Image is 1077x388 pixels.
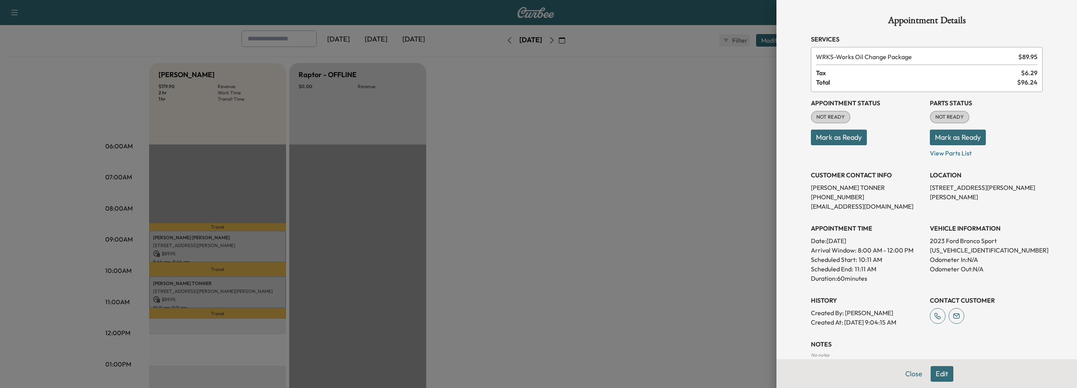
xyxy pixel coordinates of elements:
[930,255,1043,264] p: Odometer In: N/A
[811,98,924,108] h3: Appointment Status
[930,170,1043,180] h3: LOCATION
[811,34,1043,44] h3: Services
[811,130,867,145] button: Mark as Ready
[812,113,850,121] span: NOT READY
[930,145,1043,158] p: View Parts List
[811,274,924,283] p: Duration: 60 minutes
[1017,78,1037,87] span: $ 96.24
[930,183,1043,202] p: [STREET_ADDRESS][PERSON_NAME][PERSON_NAME]
[811,245,924,255] p: Arrival Window:
[930,245,1043,255] p: [US_VEHICLE_IDENTIFICATION_NUMBER]
[811,202,924,211] p: [EMAIL_ADDRESS][DOMAIN_NAME]
[930,98,1043,108] h3: Parts Status
[811,255,857,264] p: Scheduled Start:
[811,352,1043,358] div: No notes
[811,296,924,305] h3: History
[816,52,1015,61] span: Works Oil Change Package
[930,236,1043,245] p: 2023 Ford Bronco Sport
[930,224,1043,233] h3: VEHICLE INFORMATION
[931,113,969,121] span: NOT READY
[930,130,986,145] button: Mark as Ready
[811,183,924,192] p: [PERSON_NAME] TONNER
[1018,52,1037,61] span: $ 89.95
[811,318,924,327] p: Created At : [DATE] 9:04:15 AM
[816,68,1021,78] span: Tax
[900,366,928,382] button: Close
[859,255,882,264] p: 10:11 AM
[931,366,953,382] button: Edit
[811,170,924,180] h3: CUSTOMER CONTACT INFO
[930,296,1043,305] h3: CONTACT CUSTOMER
[930,264,1043,274] p: Odometer Out: N/A
[811,264,853,274] p: Scheduled End:
[811,224,924,233] h3: APPOINTMENT TIME
[811,236,924,245] p: Date: [DATE]
[811,308,924,318] p: Created By : [PERSON_NAME]
[858,245,913,255] span: 8:00 AM - 12:00 PM
[816,78,1017,87] span: Total
[1021,68,1037,78] span: $ 6.29
[855,264,876,274] p: 11:11 AM
[811,339,1043,349] h3: NOTES
[811,192,924,202] p: [PHONE_NUMBER]
[811,16,1043,28] h1: Appointment Details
